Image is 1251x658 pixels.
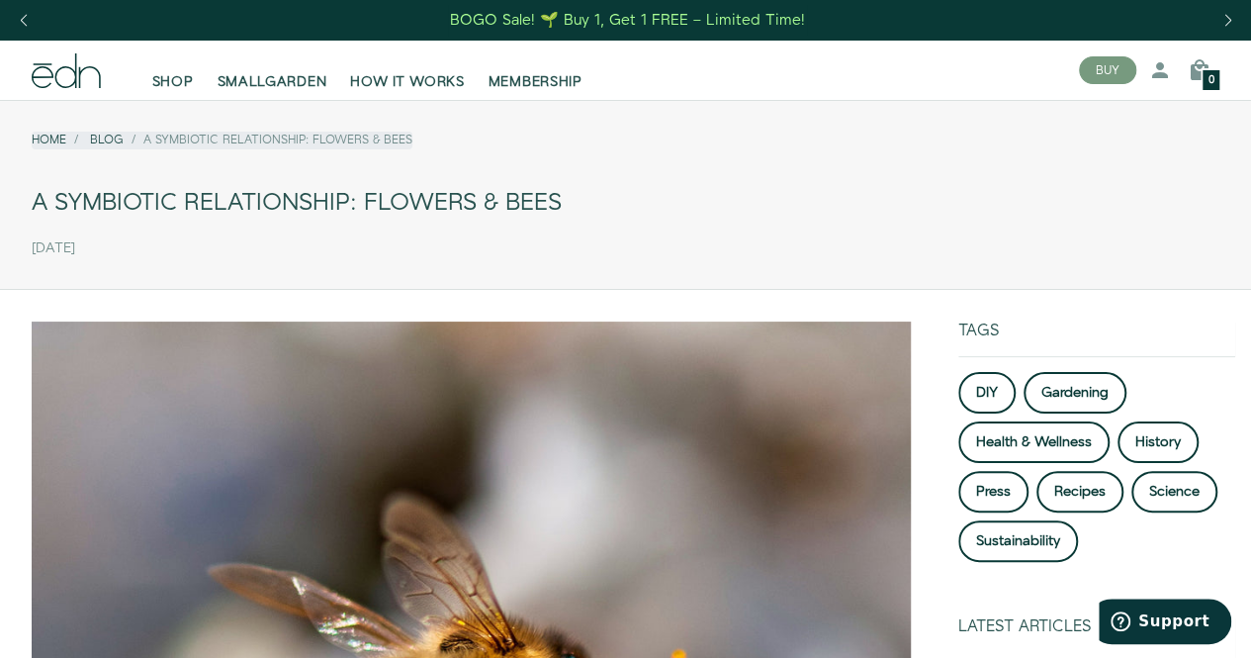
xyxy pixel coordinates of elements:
[958,471,1028,513] a: Press
[350,72,464,92] span: HOW IT WORKS
[140,48,206,92] a: SHOP
[958,422,1110,463] a: Health & Wellness
[32,181,1219,226] div: A Symbiotic Relationship: Flowers & Bees
[489,72,582,92] span: MEMBERSHIP
[338,48,476,92] a: HOW IT WORKS
[1079,56,1136,84] button: BUY
[958,372,1016,414] a: DIY
[958,322,1235,356] div: Tags
[152,72,194,92] span: SHOP
[1024,372,1126,414] a: Gardening
[450,10,805,31] div: BOGO Sale! 🌱 Buy 1, Get 1 FREE – Limited Time!
[477,48,594,92] a: MEMBERSHIP
[958,617,1156,636] div: Latest Articles
[1099,599,1231,648] iframe: Opens a widget where you can find more information
[218,72,327,92] span: SMALLGARDEN
[90,132,124,148] a: Blog
[32,132,66,148] a: Home
[1131,471,1217,513] a: Science
[206,48,339,92] a: SMALLGARDEN
[1208,75,1214,86] span: 0
[32,132,412,148] nav: breadcrumbs
[1117,422,1199,463] a: History
[1036,471,1123,513] a: Recipes
[32,240,75,257] time: [DATE]
[448,5,807,36] a: BOGO Sale! 🌱 Buy 1, Get 1 FREE – Limited Time!
[124,132,412,148] li: A Symbiotic Relationship: Flowers & Bees
[958,520,1078,562] a: Sustainability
